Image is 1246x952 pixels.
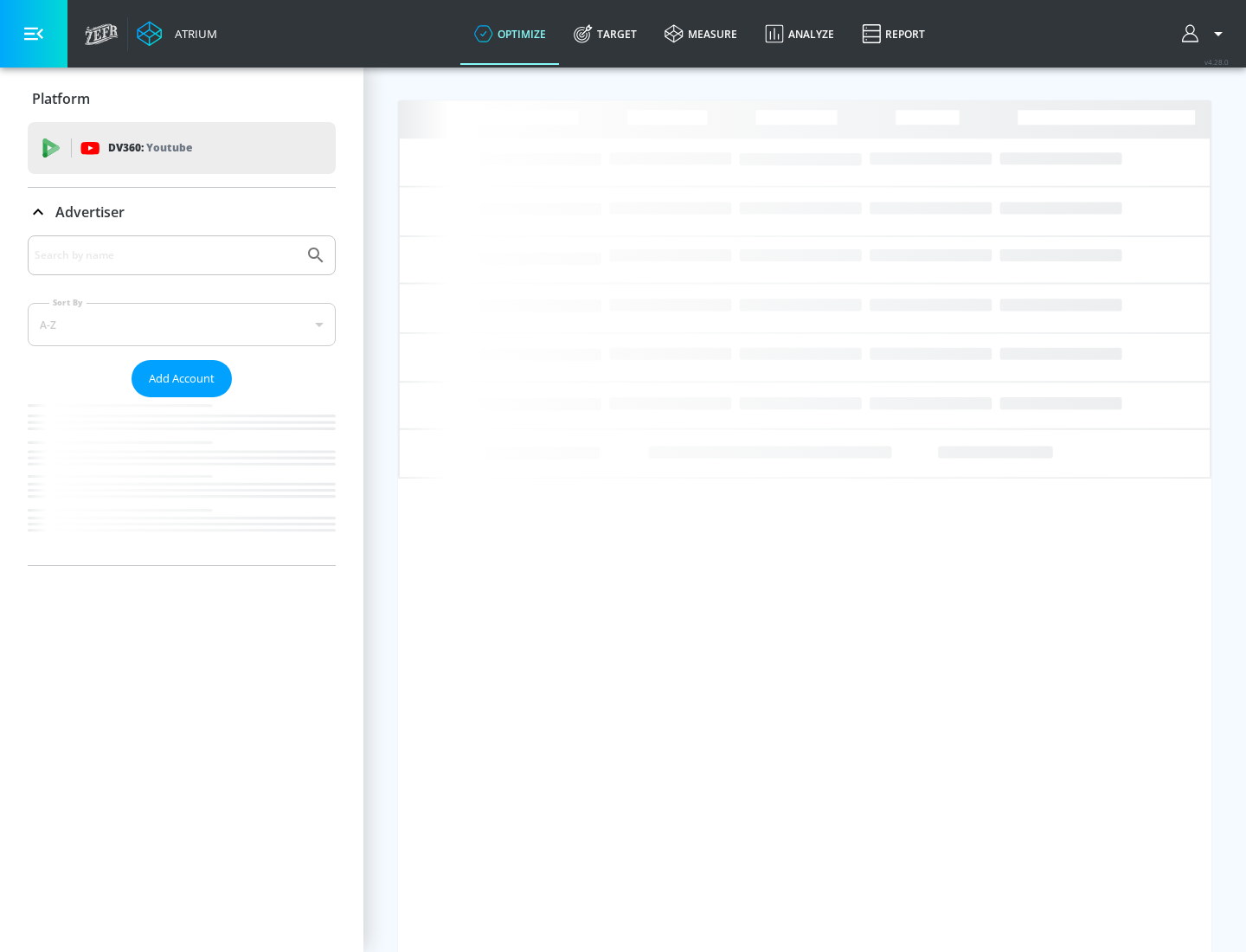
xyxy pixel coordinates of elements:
p: Platform [32,89,90,108]
label: Sort By [49,297,87,308]
p: Youtube [146,138,192,157]
div: A-Z [28,303,336,346]
a: Atrium [137,21,217,47]
a: measure [651,3,751,65]
a: Report [848,3,939,65]
p: DV360: [108,138,192,158]
span: v 4.28.0 [1204,57,1229,67]
button: Add Account [132,360,232,397]
a: Analyze [751,3,848,65]
div: Platform [28,74,336,123]
a: optimize [460,3,560,65]
input: Search by name [35,244,297,267]
div: Advertiser [28,235,336,565]
div: Advertiser [28,188,336,236]
div: DV360: Youtube [28,122,336,174]
div: Atrium [168,26,217,42]
span: Add Account [149,369,215,389]
a: Target [560,3,651,65]
nav: list of Advertiser [28,397,336,565]
p: Advertiser [55,203,125,222]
